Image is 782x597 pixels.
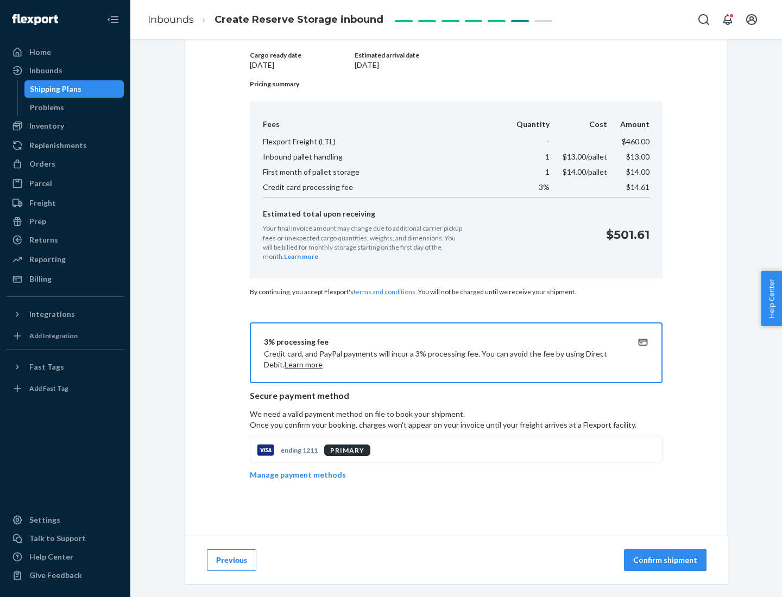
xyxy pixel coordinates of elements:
[250,420,663,430] p: Once you confirm your booking, charges won't appear on your invoice until your freight arrives at...
[29,47,51,58] div: Home
[29,234,58,245] div: Returns
[503,119,550,134] th: Quantity
[354,288,415,296] a: terms and conditions
[29,533,86,544] div: Talk to Support
[626,152,649,161] span: $13.00
[7,327,124,345] a: Add Integration
[7,380,124,397] a: Add Fast Tag
[761,271,782,326] button: Help Center
[263,180,503,198] td: Credit card processing fee
[250,390,663,402] p: Secure payment method
[263,208,597,219] p: Estimated total upon receiving
[263,224,464,261] p: Your final invoice amount may change due to additional carrier pickup fees or unexpected cargo qu...
[284,252,318,261] button: Learn more
[102,9,124,30] button: Close Navigation
[7,567,124,584] button: Give Feedback
[7,155,124,173] a: Orders
[29,274,52,284] div: Billing
[285,359,323,370] button: Learn more
[563,167,607,176] span: $14.00 /pallet
[263,149,503,164] td: Inbound pallet handling
[139,4,392,36] ol: breadcrumbs
[626,182,649,192] span: $14.61
[30,84,81,94] div: Shipping Plans
[563,152,607,161] span: $13.00 /pallet
[263,134,503,149] td: Flexport Freight (LTL)
[7,137,124,154] a: Replenishments
[250,409,663,430] p: We need a valid payment method on file to book your shipment.
[626,167,649,176] span: $14.00
[29,158,55,169] div: Orders
[207,549,256,571] button: Previous
[29,515,60,525] div: Settings
[324,444,370,456] div: PRIMARY
[503,149,550,164] td: 1
[29,384,68,393] div: Add Fast Tag
[717,9,739,30] button: Open notifications
[29,309,75,320] div: Integrations
[215,14,383,26] span: Create Reserve Storage inbound
[7,213,124,230] a: Prep
[264,348,622,370] p: Credit card, and PayPal payments will incur a 3% processing fee. You can avoid the fee by using D...
[7,511,124,529] a: Settings
[29,254,66,265] div: Reporting
[250,469,346,480] p: Manage payment methods
[7,175,124,192] a: Parcel
[355,50,663,60] p: Estimated arrival date
[29,178,52,189] div: Parcel
[148,14,194,26] a: Inbounds
[7,43,124,61] a: Home
[606,226,649,243] p: $501.61
[24,99,124,116] a: Problems
[250,50,352,60] p: Cargo ready date
[12,14,58,25] img: Flexport logo
[263,119,503,134] th: Fees
[29,551,73,562] div: Help Center
[7,62,124,79] a: Inbounds
[7,194,124,212] a: Freight
[250,60,352,71] p: [DATE]
[741,9,762,30] button: Open account menu
[7,251,124,268] a: Reporting
[263,164,503,180] td: First month of pallet storage
[250,287,663,296] p: By continuing, you accept Flexport's . You will not be charged until we receive your shipment.
[624,549,707,571] button: Confirm shipment
[503,180,550,198] td: 3%
[503,164,550,180] td: 1
[29,361,64,372] div: Fast Tags
[7,231,124,249] a: Returns
[29,140,87,151] div: Replenishments
[622,137,649,146] span: $460.00
[607,119,649,134] th: Amount
[7,117,124,135] a: Inventory
[550,119,607,134] th: Cost
[7,548,124,566] a: Help Center
[250,79,663,88] p: Pricing summary
[24,80,124,98] a: Shipping Plans
[693,9,715,30] button: Open Search Box
[7,270,124,288] a: Billing
[281,446,318,455] p: ending 1211
[7,306,124,323] button: Integrations
[503,134,550,149] td: -
[29,65,62,76] div: Inbounds
[29,120,64,131] div: Inventory
[29,331,78,340] div: Add Integration
[30,102,64,113] div: Problems
[7,530,124,547] a: Talk to Support
[633,555,697,566] p: Confirm shipment
[264,336,622,347] div: 3% processing fee
[355,60,663,71] p: [DATE]
[7,358,124,376] button: Fast Tags
[29,570,82,581] div: Give Feedback
[29,198,56,208] div: Freight
[29,216,46,227] div: Prep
